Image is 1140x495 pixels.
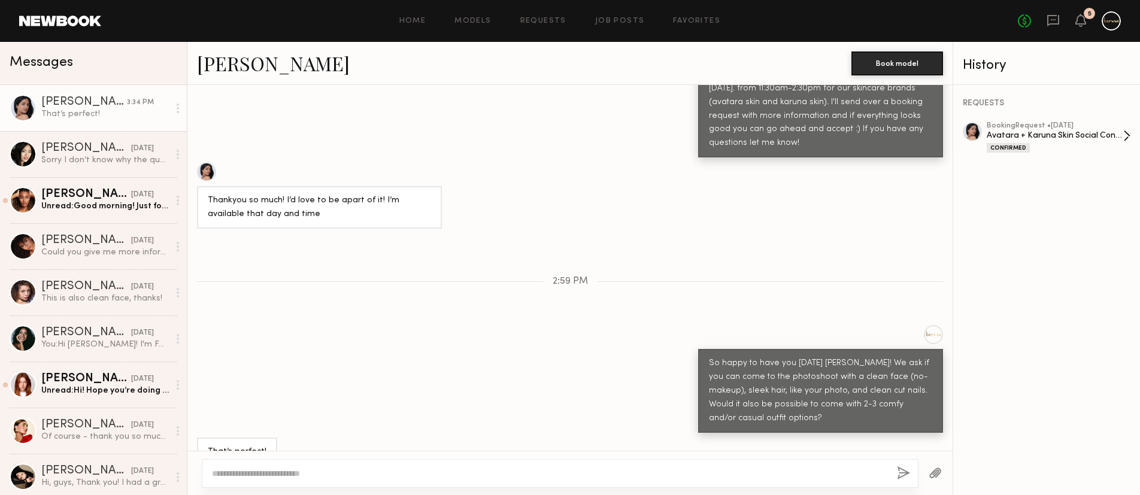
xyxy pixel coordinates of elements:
div: You: Hi [PERSON_NAME]! I'm Faith here with Avatara and Karuna Skin! We're interested in possibly ... [41,339,169,350]
div: REQUESTS [963,99,1130,108]
div: 5 [1088,11,1092,17]
div: [PERSON_NAME] [41,235,131,247]
a: bookingRequest •[DATE]Avatara + Karuna Skin Social Content ShootConfirmed [987,122,1130,153]
div: Sorry I don’t know why the quality looks so bad on Newbook ~ let me know if you need me to email !✨ [41,154,169,166]
a: Requests [520,17,566,25]
div: Could you give me more information about the work? Location, rate, what will the mood be like? Wi... [41,247,169,258]
div: That’s perfect! [208,445,266,459]
div: Unread: Hi! Hope you’re doing well! I wanted to reach out to let you guys know that I am also an ... [41,385,169,396]
div: [DATE] [131,373,154,385]
div: [DATE] [131,235,154,247]
div: So happy to have you [DATE] [PERSON_NAME]! We ask if you can come to the photoshoot with a clean ... [709,357,932,426]
div: Unread: Good morning! Just following up as I do have another booking that day & wanted to double ... [41,201,169,212]
div: That’s perfect! [41,108,169,120]
div: [DATE] [131,143,154,154]
div: [DATE] [131,281,154,293]
button: Book model [851,51,943,75]
div: [PERSON_NAME] [41,96,127,108]
div: [PERSON_NAME] [41,142,131,154]
a: [PERSON_NAME] [197,50,350,76]
div: Thankyou so much! I’d love to be apart of it! I’m available that day and time [208,194,431,221]
div: [PERSON_NAME] [41,373,131,385]
div: [PERSON_NAME] [41,281,131,293]
div: This is also clean face, thanks! [41,293,169,304]
a: Home [399,17,426,25]
a: Book model [851,57,943,68]
div: [DATE] [131,189,154,201]
div: History [963,59,1130,72]
div: [PERSON_NAME] [41,419,131,431]
div: Avatara + Karuna Skin Social Content Shoot [987,130,1123,141]
a: Favorites [673,17,720,25]
a: Models [454,17,491,25]
div: 3:34 PM [127,97,154,108]
div: Confirmed [987,143,1030,153]
div: Hi, guys, Thank you! I had a great time shooting with you! [41,477,169,488]
div: [PERSON_NAME] [41,189,131,201]
div: [DATE] [131,327,154,339]
div: [PERSON_NAME] [41,327,131,339]
span: Messages [10,56,73,69]
a: Job Posts [595,17,645,25]
div: [DATE] [131,466,154,477]
div: Of course - thank you so much for having me it was a pleasure ! X [41,431,169,442]
div: booking Request • [DATE] [987,122,1123,130]
div: Hi [PERSON_NAME], thank you for sending these over! We'd love to book you for our social content ... [709,54,932,151]
div: [PERSON_NAME] [41,465,131,477]
div: [DATE] [131,420,154,431]
span: 2:59 PM [553,277,588,287]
